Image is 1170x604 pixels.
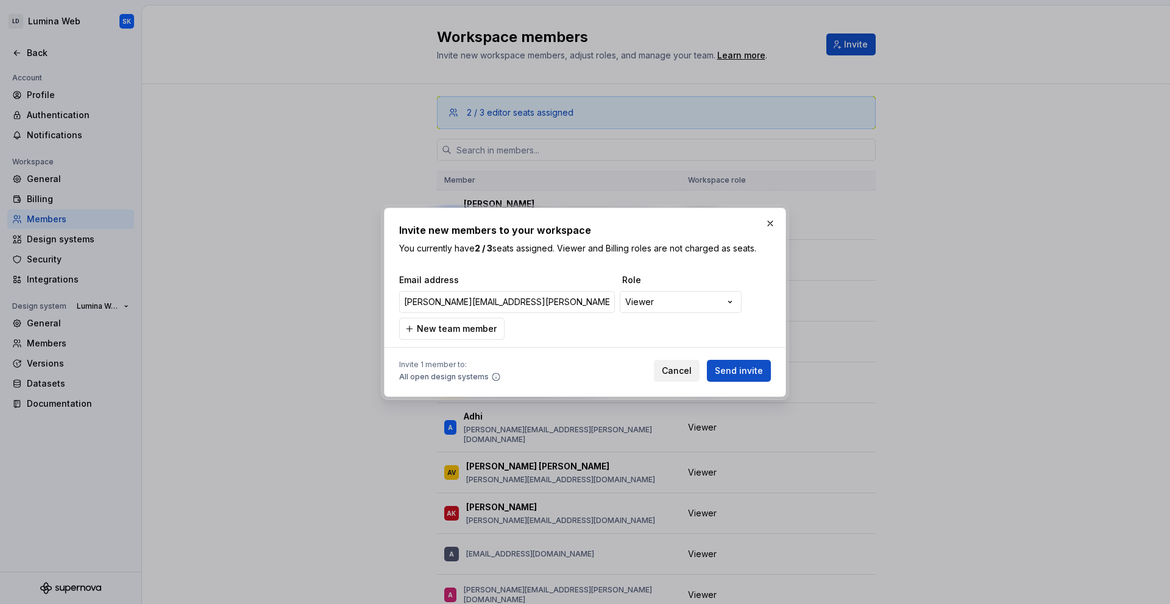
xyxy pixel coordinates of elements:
[399,360,501,370] span: Invite 1 member to:
[399,223,771,237] h2: Invite new members to your workspace
[654,360,700,382] button: Cancel
[662,365,692,377] span: Cancel
[707,360,771,382] button: Send invite
[715,365,763,377] span: Send invite
[417,323,497,335] span: New team member
[622,274,744,286] span: Role
[399,274,617,286] span: Email address
[399,318,505,340] button: New team member
[399,372,489,382] span: All open design systems
[399,242,771,255] p: You currently have seats assigned. Viewer and Billing roles are not charged as seats.
[475,243,492,253] b: 2 / 3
